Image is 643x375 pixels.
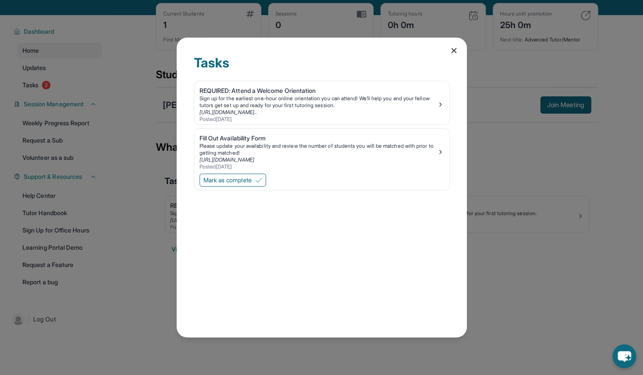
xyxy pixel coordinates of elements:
div: Posted [DATE] [200,116,437,123]
span: Mark as complete [203,176,252,184]
div: Tasks [194,55,450,81]
a: Fill Out Availability FormPlease update your availability and review the number of students you w... [194,129,449,172]
div: Fill Out Availability Form [200,134,437,143]
img: Mark as complete [255,177,262,184]
div: REQUIRED: Attend a Welcome Orientation [200,86,437,95]
div: Posted [DATE] [200,163,437,170]
a: [URL][DOMAIN_NAME] [200,156,254,163]
button: Mark as complete [200,174,266,187]
a: [URL][DOMAIN_NAME].. [200,109,257,115]
a: REQUIRED: Attend a Welcome OrientationSign up for the earliest one-hour online orientation you ca... [194,81,449,124]
div: Sign up for the earliest one-hour online orientation you can attend! We’ll help you and your fell... [200,95,437,109]
div: Please update your availability and review the number of students you will be matched with prior ... [200,143,437,156]
button: chat-button [612,344,636,368]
